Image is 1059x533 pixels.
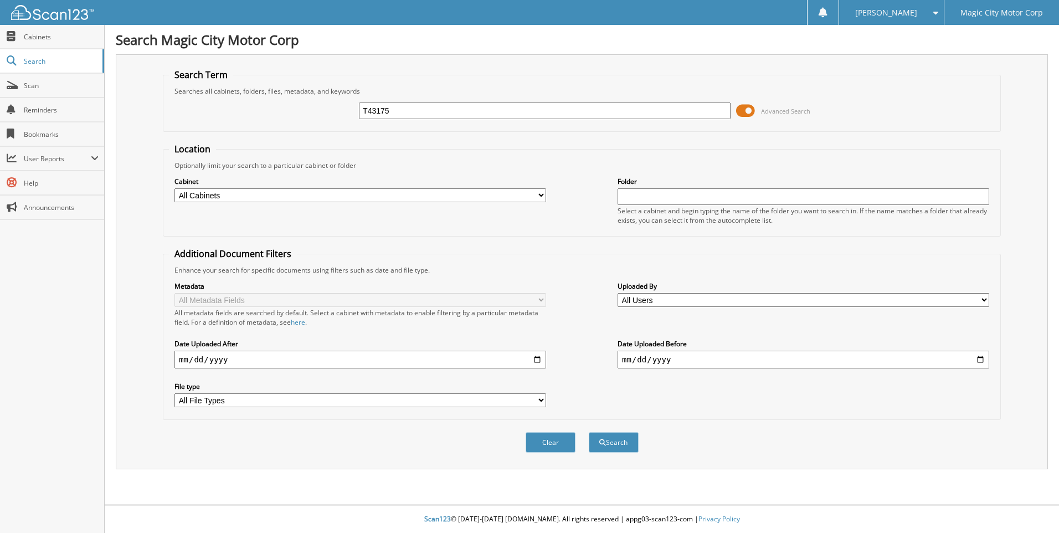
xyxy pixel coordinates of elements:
[24,57,97,66] span: Search
[698,514,740,524] a: Privacy Policy
[424,514,451,524] span: Scan123
[24,178,99,188] span: Help
[618,281,989,291] label: Uploaded By
[169,69,233,81] legend: Search Term
[24,154,91,163] span: User Reports
[761,107,810,115] span: Advanced Search
[24,32,99,42] span: Cabinets
[174,382,546,391] label: File type
[24,105,99,115] span: Reminders
[618,177,989,186] label: Folder
[618,339,989,348] label: Date Uploaded Before
[169,248,297,260] legend: Additional Document Filters
[24,81,99,90] span: Scan
[855,9,917,16] span: [PERSON_NAME]
[291,317,305,327] a: here
[174,281,546,291] label: Metadata
[169,161,995,170] div: Optionally limit your search to a particular cabinet or folder
[174,351,546,368] input: start
[174,308,546,327] div: All metadata fields are searched by default. Select a cabinet with metadata to enable filtering b...
[11,5,94,20] img: scan123-logo-white.svg
[169,143,216,155] legend: Location
[618,351,989,368] input: end
[618,206,989,225] div: Select a cabinet and begin typing the name of the folder you want to search in. If the name match...
[174,339,546,348] label: Date Uploaded After
[116,30,1048,49] h1: Search Magic City Motor Corp
[169,265,995,275] div: Enhance your search for specific documents using filters such as date and file type.
[24,203,99,212] span: Announcements
[105,506,1059,533] div: © [DATE]-[DATE] [DOMAIN_NAME]. All rights reserved | appg03-scan123-com |
[526,432,575,453] button: Clear
[169,86,995,96] div: Searches all cabinets, folders, files, metadata, and keywords
[589,432,639,453] button: Search
[960,9,1043,16] span: Magic City Motor Corp
[24,130,99,139] span: Bookmarks
[174,177,546,186] label: Cabinet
